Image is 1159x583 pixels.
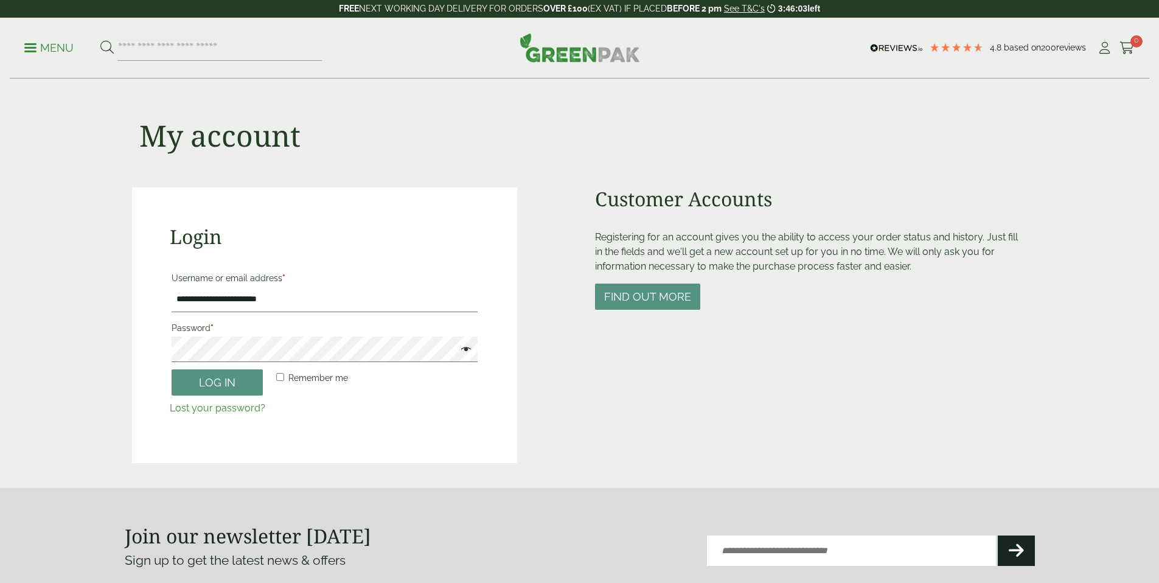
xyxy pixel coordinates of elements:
label: Password [172,319,478,337]
a: Lost your password? [170,402,265,414]
img: GreenPak Supplies [520,33,640,62]
strong: OVER £100 [543,4,588,13]
span: 200 [1041,43,1056,52]
label: Username or email address [172,270,478,287]
a: See T&C's [724,4,765,13]
a: Menu [24,41,74,53]
img: REVIEWS.io [870,44,923,52]
p: Registering for an account gives you the ability to access your order status and history. Just fi... [595,230,1028,274]
span: left [807,4,820,13]
input: Remember me [276,373,284,381]
a: 0 [1119,39,1135,57]
strong: BEFORE 2 pm [667,4,722,13]
span: Remember me [288,373,348,383]
button: Log in [172,369,263,396]
p: Menu [24,41,74,55]
span: Based on [1004,43,1041,52]
a: Find out more [595,291,700,303]
button: Find out more [595,284,700,310]
span: 4.8 [990,43,1004,52]
i: Cart [1119,42,1135,54]
strong: FREE [339,4,359,13]
h1: My account [139,118,301,153]
div: 4.79 Stars [929,42,984,53]
p: Sign up to get the latest news & offers [125,551,534,570]
i: My Account [1097,42,1112,54]
span: 3:46:03 [778,4,807,13]
span: 0 [1130,35,1143,47]
strong: Join our newsletter [DATE] [125,523,371,549]
h2: Login [170,225,479,248]
h2: Customer Accounts [595,187,1028,211]
span: reviews [1056,43,1086,52]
